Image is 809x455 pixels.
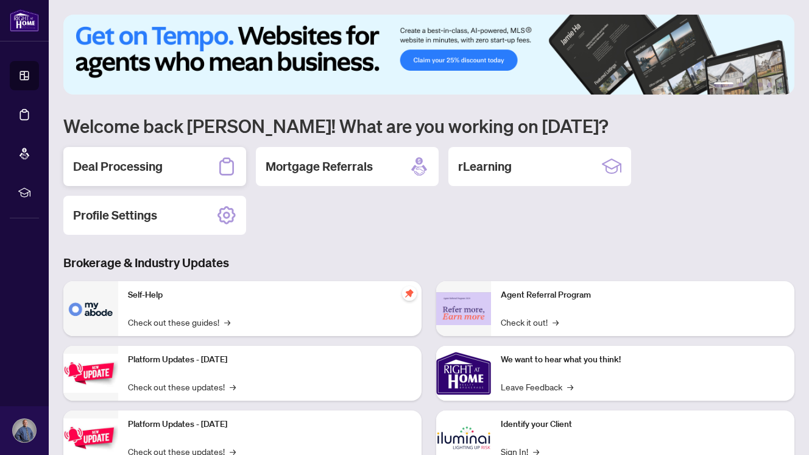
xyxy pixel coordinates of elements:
img: Slide 0 [63,15,794,95]
img: logo [10,9,39,32]
h2: Deal Processing [73,158,163,175]
button: 1 [714,82,733,87]
a: Leave Feedback→ [501,380,573,393]
a: Check out these guides!→ [128,315,230,329]
img: We want to hear what you think! [436,346,491,401]
button: Open asap [760,412,797,449]
p: Identify your Client [501,418,785,431]
h2: Profile Settings [73,207,157,224]
button: 2 [738,82,743,87]
h2: rLearning [458,158,512,175]
span: → [224,315,230,329]
span: pushpin [402,286,417,301]
a: Check it out!→ [501,315,559,329]
h1: Welcome back [PERSON_NAME]! What are you working on [DATE]? [63,114,794,137]
span: → [567,380,573,393]
h2: Mortgage Referrals [266,158,373,175]
img: Profile Icon [13,419,36,442]
button: 6 [777,82,782,87]
p: Platform Updates - [DATE] [128,353,412,367]
button: 4 [758,82,763,87]
h3: Brokerage & Industry Updates [63,254,794,271]
p: Self-Help [128,288,412,302]
img: Platform Updates - July 21, 2025 [63,354,118,392]
p: Platform Updates - [DATE] [128,418,412,431]
img: Agent Referral Program [436,292,491,326]
p: Agent Referral Program [501,288,785,302]
button: 5 [768,82,772,87]
span: → [230,380,236,393]
a: Check out these updates!→ [128,380,236,393]
span: → [553,315,559,329]
p: We want to hear what you think! [501,353,785,367]
img: Self-Help [63,281,118,336]
button: 3 [748,82,753,87]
